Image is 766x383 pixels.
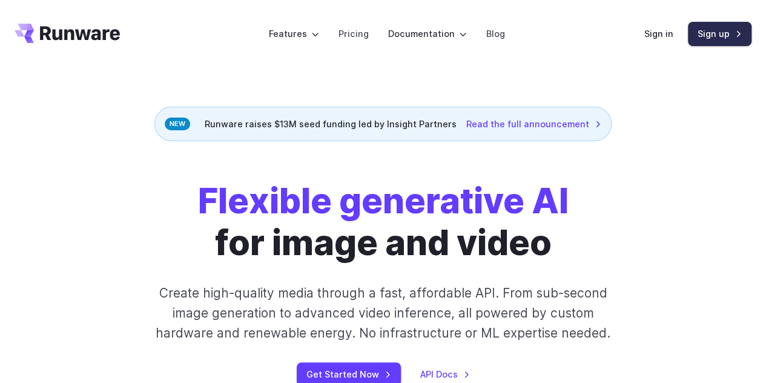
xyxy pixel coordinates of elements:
div: Runware raises $13M seed funding led by Insight Partners [154,107,612,141]
a: Go to / [15,24,120,43]
p: Create high-quality media through a fast, affordable API. From sub-second image generation to adv... [147,283,619,344]
a: API Docs [420,367,470,381]
strong: Flexible generative AI [198,179,569,222]
a: Sign up [688,22,751,45]
a: Pricing [338,27,369,41]
a: Read the full announcement [466,117,601,131]
label: Features [269,27,319,41]
a: Blog [486,27,505,41]
label: Documentation [388,27,467,41]
h1: for image and video [198,180,569,264]
a: Sign in [644,27,673,41]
